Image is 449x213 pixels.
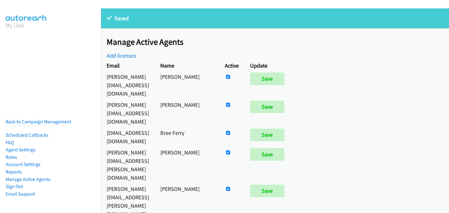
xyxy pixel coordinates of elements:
[6,132,49,138] a: Scheduled Callbacks
[101,127,155,147] td: [EMAIL_ADDRESS][DOMAIN_NAME]
[101,99,155,127] td: [PERSON_NAME][EMAIL_ADDRESS][DOMAIN_NAME]
[155,99,219,127] td: [PERSON_NAME]
[6,183,23,189] a: Sign Out
[6,169,22,175] a: Reports
[250,129,284,141] input: Save
[219,60,244,71] th: Active
[155,147,219,183] td: [PERSON_NAME]
[107,52,136,59] a: Add licenses
[107,14,443,22] p: Saved
[6,176,51,182] a: Manage Active Agents
[250,101,284,113] input: Save
[6,154,17,160] a: Roles
[6,161,41,167] a: Account Settings
[101,60,155,71] th: Email
[250,148,284,161] input: Save
[6,140,14,145] a: FAQ
[6,22,24,29] a: My Lists
[6,147,36,153] a: Agent Settings
[6,119,71,125] a: Back to Campaign Management
[6,191,35,197] a: Email Support
[101,147,155,183] td: [PERSON_NAME][EMAIL_ADDRESS][PERSON_NAME][DOMAIN_NAME]
[250,73,284,85] input: Save
[155,127,219,147] td: Bree Ferry
[107,37,449,47] h2: Manage Active Agents
[244,60,293,71] th: Update
[155,71,219,99] td: [PERSON_NAME]
[250,185,284,197] input: Save
[101,71,155,99] td: [PERSON_NAME][EMAIL_ADDRESS][DOMAIN_NAME]
[155,60,219,71] th: Name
